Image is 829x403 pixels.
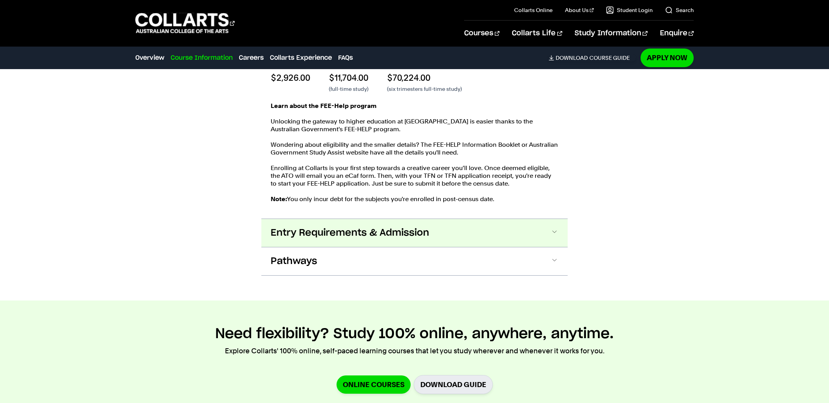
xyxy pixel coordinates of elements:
p: Explore Collarts' 100% online, self-paced learning courses that let you study wherever and whenev... [225,346,604,356]
a: Apply Now [641,49,694,67]
a: About Us [565,6,594,14]
h2: Need flexibility? Study 100% online, anywhere, anytime. [215,325,614,342]
a: Search [665,6,694,14]
a: Download Guide [414,375,493,394]
span: Pathways [271,255,317,268]
a: Study Information [575,21,648,46]
div: Fees & Scholarships [261,10,568,219]
p: You only incur debt for the subjects you're enrolled in post-census date. [271,195,558,203]
p: (full-time study) [329,85,368,93]
span: Download [556,54,588,61]
p: Unlocking the gateway to higher education at [GEOGRAPHIC_DATA] is easier thanks to the Australian... [271,118,558,133]
a: Student Login [606,6,653,14]
a: Course Information [171,53,233,63]
span: Entry Requirements & Admission [271,227,429,239]
a: FAQs [338,53,353,63]
p: $11,704.00 [329,72,368,83]
a: Collarts Online [514,6,553,14]
button: Pathways [261,247,568,275]
p: $70,224.00 [387,72,462,83]
a: Collarts Experience [270,53,332,63]
p: $2,926.00 [271,72,310,83]
a: Collarts Life [512,21,562,46]
a: Courses [464,21,499,46]
a: Careers [239,53,264,63]
a: DownloadCourse Guide [549,54,636,61]
div: Go to homepage [135,12,235,34]
strong: Note: [271,195,287,203]
a: Enquire [660,21,694,46]
a: Online Courses [337,375,411,394]
a: Overview [135,53,164,63]
p: (six trimesters full-time study) [387,85,462,93]
button: Entry Requirements & Admission [261,219,568,247]
p: Enrolling at Collarts is your first step towards a creative career you’ll love. Once deemed eligi... [271,164,558,188]
strong: Learn about the FEE-Help program [271,102,377,109]
p: Wondering about eligibility and the smaller details? The FEE-HELP Information Booklet or Australi... [271,141,558,156]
